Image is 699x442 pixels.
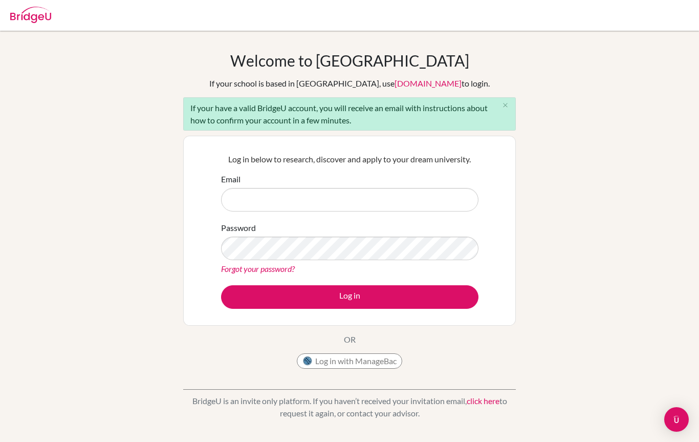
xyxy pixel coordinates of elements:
[297,353,402,369] button: Log in with ManageBac
[183,395,516,419] p: BridgeU is an invite only platform. If you haven’t received your invitation email, to request it ...
[221,173,241,185] label: Email
[221,153,478,165] p: Log in below to research, discover and apply to your dream university.
[395,78,462,88] a: [DOMAIN_NAME]
[495,98,515,113] button: Close
[467,396,499,406] a: click here
[664,407,689,432] div: Open Intercom Messenger
[344,333,356,346] p: OR
[10,7,51,23] img: Bridge-U
[221,222,256,234] label: Password
[221,285,478,309] button: Log in
[183,97,516,131] div: If your have a valid BridgeU account, you will receive an email with instructions about how to co...
[230,51,469,70] h1: Welcome to [GEOGRAPHIC_DATA]
[209,77,490,90] div: If your school is based in [GEOGRAPHIC_DATA], use to login.
[221,264,295,273] a: Forgot your password?
[501,101,509,109] i: close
